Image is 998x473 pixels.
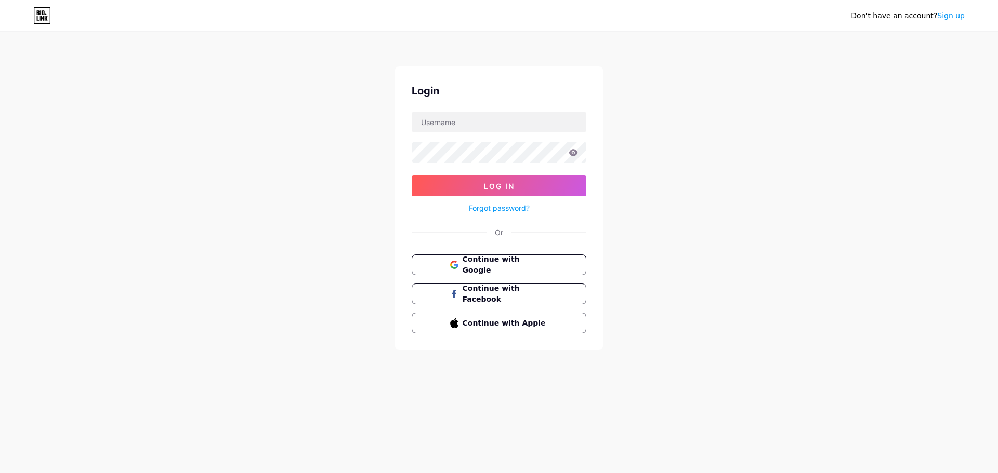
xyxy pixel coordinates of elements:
[412,112,586,132] input: Username
[937,11,965,20] a: Sign up
[484,182,515,191] span: Log In
[412,254,586,275] button: Continue with Google
[463,318,548,329] span: Continue with Apple
[469,202,530,213] a: Forgot password?
[412,83,586,99] div: Login
[412,283,586,304] button: Continue with Facebook
[495,227,503,238] div: Or
[851,10,965,21] div: Don't have an account?
[463,254,548,276] span: Continue with Google
[463,283,548,305] span: Continue with Facebook
[412,313,586,333] button: Continue with Apple
[412,175,586,196] button: Log In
